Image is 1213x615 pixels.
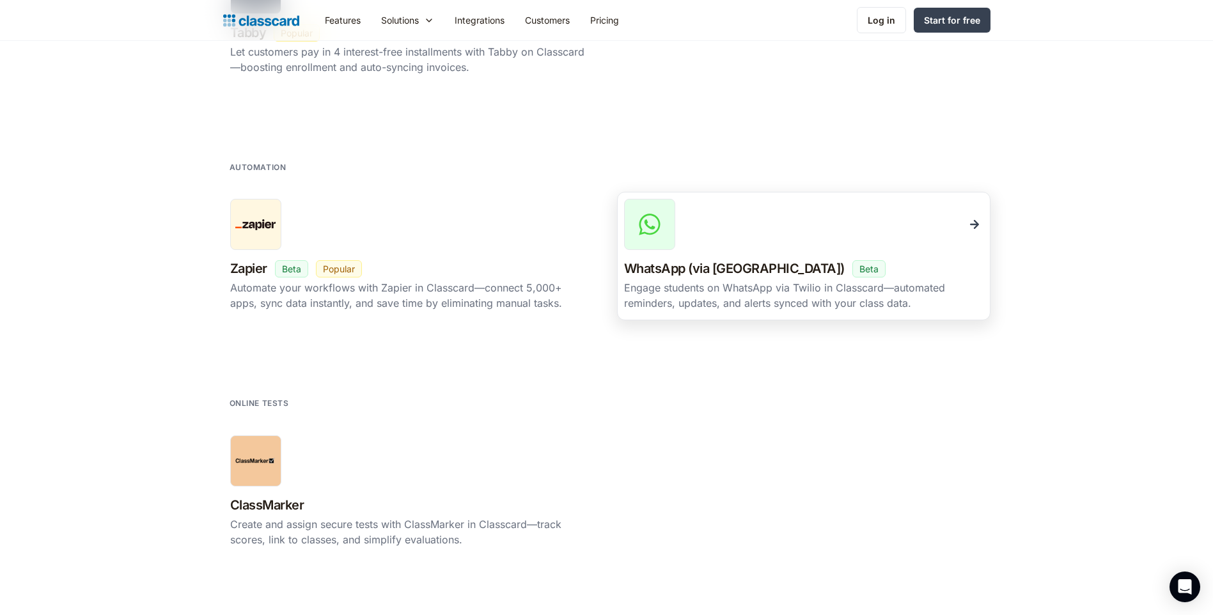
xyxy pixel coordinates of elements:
[223,428,597,557] a: ClassMarkerClassMarkerCreate and assign secure tests with ClassMarker in Classcard—track scores, ...
[914,8,990,33] a: Start for free
[235,219,276,230] img: Zapier
[515,6,580,35] a: Customers
[235,458,276,463] img: ClassMarker
[371,6,444,35] div: Solutions
[1170,572,1200,602] div: Open Intercom Messenger
[624,258,845,280] h3: WhatsApp (via [GEOGRAPHIC_DATA])
[859,262,879,276] div: Beta
[323,262,355,276] div: Popular
[282,262,301,276] div: Beta
[230,161,286,173] h2: automation
[444,6,515,35] a: Integrations
[637,212,662,237] img: WhatsApp (via Twilio)
[230,280,590,311] div: Automate your workflows with Zapier in Classcard—connect 5,000+ apps, sync data instantly, and sa...
[868,13,895,27] div: Log in
[230,517,590,547] div: Create and assign secure tests with ClassMarker in Classcard—track scores, link to classes, and s...
[617,192,990,320] a: WhatsApp (via Twilio)WhatsApp (via [GEOGRAPHIC_DATA])BetaEngage students on WhatsApp via Twilio i...
[223,192,597,320] a: ZapierZapierBetaPopularAutomate your workflows with Zapier in Classcard—connect 5,000+ apps, sync...
[857,7,906,33] a: Log in
[223,12,299,29] a: home
[230,494,304,517] h3: ClassMarker
[230,397,289,409] h2: online tests
[230,258,267,280] h3: Zapier
[315,6,371,35] a: Features
[580,6,629,35] a: Pricing
[381,13,419,27] div: Solutions
[624,280,983,311] div: Engage students on WhatsApp via Twilio in Classcard—automated reminders, updates, and alerts sync...
[924,13,980,27] div: Start for free
[230,44,590,75] div: Let customers pay in 4 interest-free installments with Tabby on Classcard—boosting enrollment and...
